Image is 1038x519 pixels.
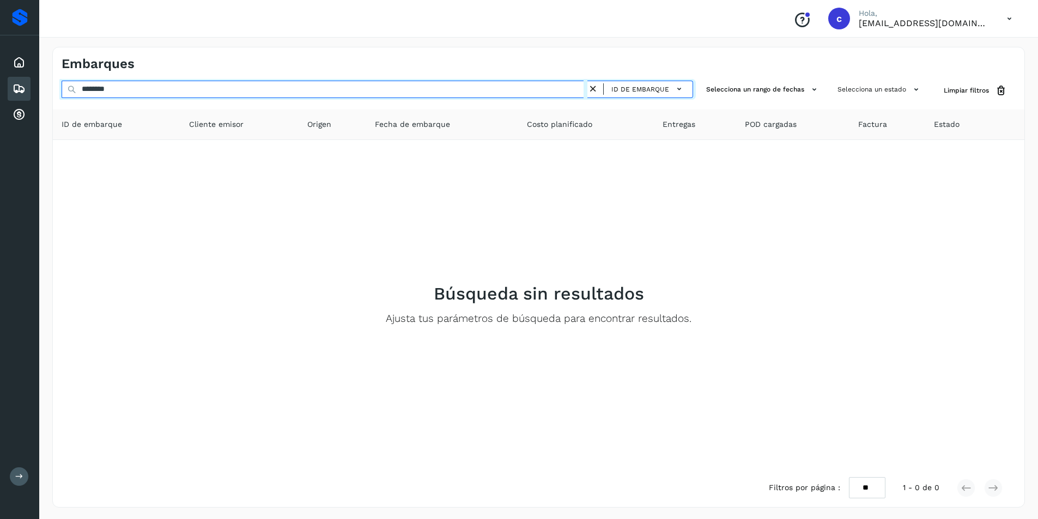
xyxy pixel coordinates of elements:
[944,86,989,95] span: Limpiar filtros
[611,84,669,94] span: ID de embarque
[702,81,824,99] button: Selecciona un rango de fechas
[434,283,644,304] h2: Búsqueda sin resultados
[858,119,887,130] span: Factura
[62,56,135,72] h4: Embarques
[769,482,840,493] span: Filtros por página :
[527,119,592,130] span: Costo planificado
[745,119,797,130] span: POD cargadas
[8,103,31,127] div: Cuentas por cobrar
[375,119,450,130] span: Fecha de embarque
[8,77,31,101] div: Embarques
[935,81,1016,101] button: Limpiar filtros
[8,51,31,75] div: Inicio
[934,119,960,130] span: Estado
[189,119,244,130] span: Cliente emisor
[663,119,695,130] span: Entregas
[833,81,926,99] button: Selecciona un estado
[62,119,122,130] span: ID de embarque
[386,313,691,325] p: Ajusta tus parámetros de búsqueda para encontrar resultados.
[859,9,990,18] p: Hola,
[859,18,990,28] p: carlosvazqueztgc@gmail.com
[903,482,939,493] span: 1 - 0 de 0
[608,81,688,97] button: ID de embarque
[307,119,331,130] span: Origen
